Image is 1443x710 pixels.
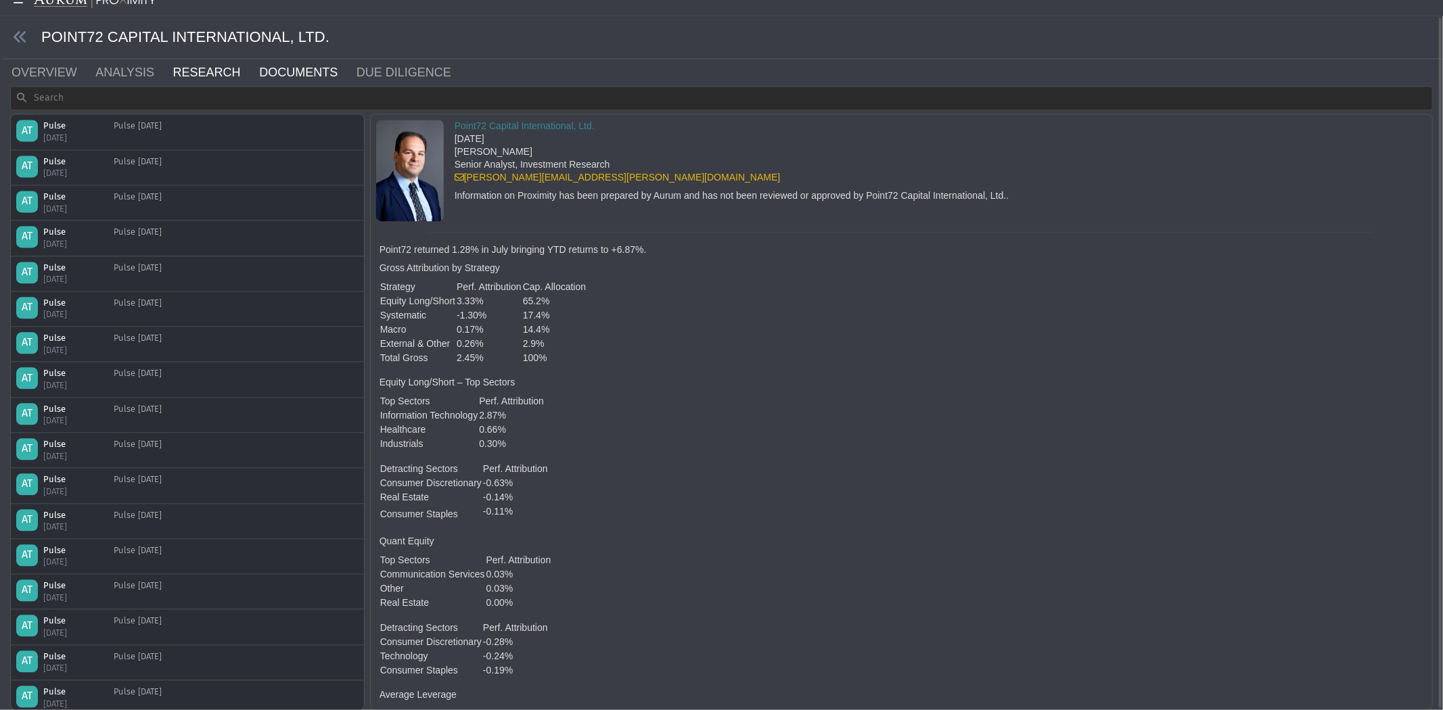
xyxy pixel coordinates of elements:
[380,491,482,505] td: Real Estate
[16,403,38,425] div: AT
[16,368,38,389] div: AT
[43,133,97,145] div: [DATE]
[16,227,38,248] div: AT
[522,352,587,366] td: 100%
[43,333,97,345] div: Pulse
[43,686,97,698] div: Pulse
[376,120,444,222] img: image
[380,636,482,650] td: Consumer Discretionary
[114,368,162,392] div: Pulse [DATE]
[114,544,162,568] div: Pulse [DATE]
[380,664,482,678] td: Consumer Staples
[114,191,162,214] div: Pulse [DATE]
[114,262,162,285] div: Pulse [DATE]
[478,423,545,437] td: 0.66%
[114,650,162,674] div: Pulse [DATE]
[43,403,97,415] div: Pulse
[380,281,456,295] td: Strategy
[114,438,162,462] div: Pulse [DATE]
[482,463,549,477] td: Perf. Attribution
[43,698,97,710] div: [DATE]
[43,156,97,168] div: Pulse
[172,59,258,86] a: RESEARCH
[43,309,97,321] div: [DATE]
[456,337,522,352] td: 0.26%
[43,368,97,380] div: Pulse
[456,323,522,337] td: 0.17%
[16,120,38,142] div: AT
[380,568,486,582] td: Communication Services
[43,627,97,639] div: [DATE]
[482,636,549,650] td: -0.28%
[114,615,162,639] div: Pulse [DATE]
[114,333,162,356] div: Pulse [DATE]
[456,352,522,366] td: 2.45%
[380,505,482,525] td: Consumer Staples
[482,477,549,491] td: -0.63%
[43,521,97,534] div: [DATE]
[258,59,355,86] a: DOCUMENTS
[456,295,522,309] td: 3.33%
[43,592,97,604] div: [DATE]
[380,263,500,274] strong: Gross Attribution by Strategy
[456,309,522,323] td: -1.30%
[16,191,38,212] div: AT
[380,690,457,701] strong: Average Leverage
[16,262,38,283] div: AT
[483,506,548,519] p: -0.11%
[114,297,162,321] div: Pulse [DATE]
[16,544,38,566] div: AT
[380,409,479,423] td: Information Technology
[455,172,781,183] a: [PERSON_NAME][EMAIL_ADDRESS][PERSON_NAME][DOMAIN_NAME]
[380,554,486,568] td: Top Sectors
[380,582,486,596] td: Other
[380,423,479,437] td: Healthcare
[10,59,94,86] a: OVERVIEW
[43,203,97,215] div: [DATE]
[486,596,552,611] td: 0.00%
[380,477,482,491] td: Consumer Discretionary
[380,295,456,309] td: Equity Long/Short
[16,297,38,318] div: AT
[486,568,552,582] td: 0.03%
[380,353,428,364] strong: Total Gross
[478,437,545,452] td: 0.30%
[43,474,97,486] div: Pulse
[43,168,97,180] div: [DATE]
[114,403,162,427] div: Pulse [DATE]
[522,295,587,309] td: 65.2%
[16,580,38,602] div: AT
[114,227,162,250] div: Pulse [DATE]
[43,544,97,557] div: Pulse
[43,415,97,427] div: [DATE]
[478,395,545,409] td: Perf. Attribution
[380,437,479,452] td: Industrials
[486,554,552,568] td: Perf. Attribution
[16,615,38,637] div: AT
[114,580,162,604] div: Pulse [DATE]
[94,59,171,86] a: ANALYSIS
[16,509,38,531] div: AT
[43,509,97,521] div: Pulse
[16,474,38,496] div: AT
[355,59,469,86] a: DUE DILIGENCE
[3,16,1443,59] div: POINT72 CAPITAL INTERNATIONAL, LTD.
[16,333,38,354] div: AT
[482,664,549,678] td: -0.19%
[114,474,162,498] div: Pulse [DATE]
[43,486,97,498] div: [DATE]
[380,245,647,256] strong: Point72 returned 1.28% in July bringing YTD returns to +6.87%.
[455,146,1009,159] div: [PERSON_NAME]
[380,621,482,636] td: Detracting Sectors
[380,463,482,477] td: Detracting Sectors
[114,509,162,533] div: Pulse [DATE]
[455,133,1009,146] div: [DATE]
[380,337,456,352] td: External & Other
[43,379,97,392] div: [DATE]
[43,262,97,274] div: Pulse
[43,557,97,569] div: [DATE]
[455,190,1009,203] div: Information on Proximity has been prepared by Aurum and has not been reviewed or approved by Poin...
[522,337,587,352] td: 2.9%
[455,121,595,132] a: Point72 Capital International, Ltd.
[43,120,97,133] div: Pulse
